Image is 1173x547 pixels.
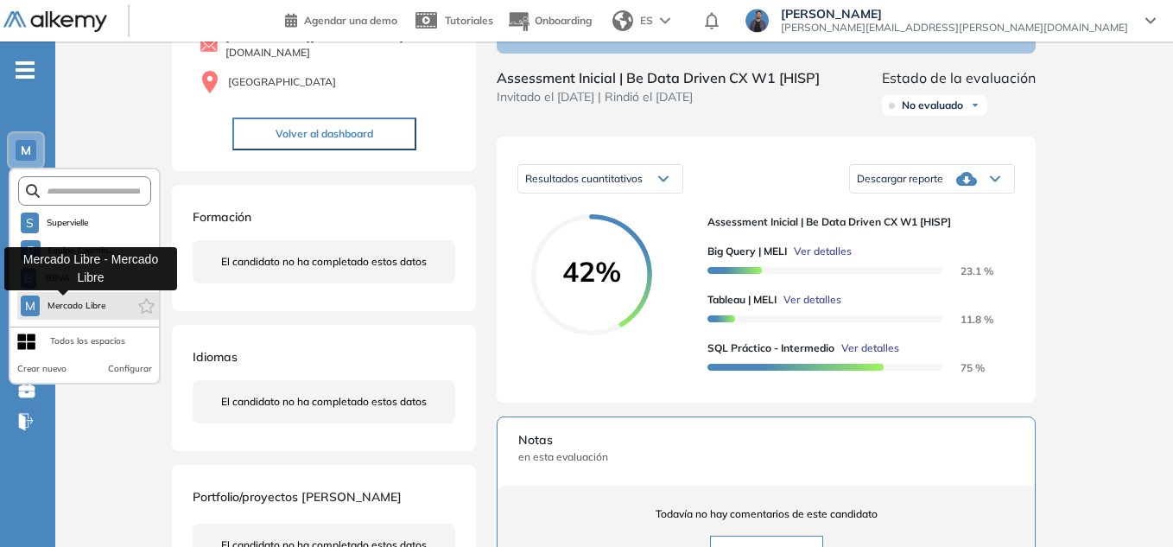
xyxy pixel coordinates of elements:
span: ES [640,13,653,29]
span: Agendar una demo [304,14,397,27]
span: Big Query | MELI [707,244,787,259]
span: 23.1 % [940,264,993,277]
span: en esta evaluación [518,449,1014,465]
div: Mercado Libre - Mercado Libre [4,247,177,290]
span: Supervielle [46,216,90,230]
span: 11.8 % [940,313,993,326]
button: Configurar [108,362,152,376]
span: El candidato no ha completado estos datos [221,254,427,270]
span: 42% [531,258,652,285]
span: Notas [518,431,1014,449]
span: SQL Práctico - Intermedio [707,340,834,356]
span: Assessment Inicial | Be Data Driven CX W1 [HISP] [707,214,1001,230]
span: Invitado el [DATE] | Rindió el [DATE] [497,88,820,106]
a: Agendar una demo [285,9,397,29]
span: El candidato no ha completado estos datos [221,394,427,410]
span: Formación [193,209,251,225]
span: [PERSON_NAME] [781,7,1128,21]
span: Portfolio/proyectos [PERSON_NAME] [193,489,402,505]
button: Crear nuevo [17,362,67,376]
img: arrow [660,17,670,24]
img: Ícono de flecha [970,100,980,111]
span: Mercado Libre [47,299,106,313]
i: - [16,68,35,72]
span: Assessment Inicial | Be Data Driven CX W1 [HISP] [497,67,820,88]
div: Todos los espacios [50,334,125,348]
span: Ver detalles [783,292,841,308]
span: No evaluado [902,99,963,112]
button: Ver detalles [787,244,852,259]
img: Logo [3,11,107,33]
span: Resultados cuantitativos [525,172,643,185]
div: Widget de chat [1087,464,1173,547]
span: [PERSON_NAME][EMAIL_ADDRESS][DOMAIN_NAME] [225,29,455,60]
iframe: Chat Widget [1087,464,1173,547]
span: M [25,299,35,313]
span: [GEOGRAPHIC_DATA] [228,74,336,90]
span: Descargar reporte [857,172,943,186]
span: M [21,143,31,157]
span: Tableau | MELI [707,292,777,308]
span: Idiomas [193,349,238,365]
button: Volver al dashboard [232,118,416,150]
span: 75 % [940,361,985,374]
img: world [612,10,633,31]
button: Ver detalles [834,340,899,356]
span: S [26,216,34,230]
span: Ver detalles [794,244,852,259]
button: Onboarding [507,3,592,40]
span: [PERSON_NAME][EMAIL_ADDRESS][PERSON_NAME][DOMAIN_NAME] [781,21,1128,35]
button: Ver detalles [777,292,841,308]
span: Estado de la evaluación [882,67,1036,88]
span: Onboarding [535,14,592,27]
span: Ver detalles [841,340,899,356]
span: Todavía no hay comentarios de este candidato [518,506,1014,522]
span: Tutoriales [445,14,493,27]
